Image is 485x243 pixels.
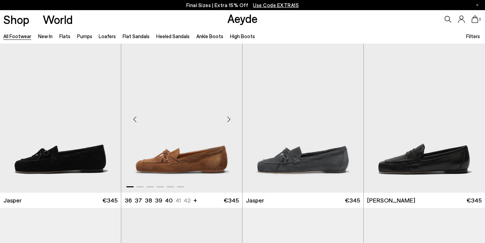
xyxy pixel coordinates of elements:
[156,33,190,39] a: Heeled Sandals
[43,13,73,25] a: World
[3,33,31,39] a: All Footwear
[165,196,173,205] li: 40
[246,196,264,205] span: Jasper
[125,196,132,205] li: 36
[145,196,152,205] li: 38
[466,196,482,205] span: €345
[123,33,150,39] a: Flat Sandals
[125,109,145,129] div: Previous slide
[3,196,22,205] span: Jasper
[99,33,116,39] a: Loafers
[227,11,258,25] a: Aeyde
[364,40,485,193] img: Lana Moccasin Loafers
[219,109,239,129] div: Next slide
[224,196,239,205] span: €345
[367,196,415,205] span: [PERSON_NAME]
[243,40,363,193] div: 1 / 6
[193,195,197,205] li: +
[155,196,162,205] li: 39
[186,1,299,9] p: Final Sizes | Extra 15% Off
[59,33,70,39] a: Flats
[472,16,478,23] a: 0
[121,40,242,193] img: Jasper Moccasin Loafers
[77,33,92,39] a: Pumps
[243,40,363,193] a: Next slide Previous slide
[38,33,53,39] a: New In
[121,193,242,208] a: 36 37 38 39 40 41 42 + €345
[466,33,480,39] span: Filters
[121,40,242,193] a: Next slide Previous slide
[345,196,360,205] span: €345
[364,193,485,208] a: [PERSON_NAME] €345
[135,196,142,205] li: 37
[243,193,363,208] a: Jasper €345
[253,2,299,8] span: Navigate to /collections/ss25-final-sizes
[478,18,482,21] span: 0
[196,33,223,39] a: Ankle Boots
[125,196,189,205] ul: variant
[3,13,29,25] a: Shop
[121,40,242,193] div: 1 / 6
[230,33,255,39] a: High Boots
[102,196,118,205] span: €345
[243,40,363,193] img: Jasper Moccasin Loafers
